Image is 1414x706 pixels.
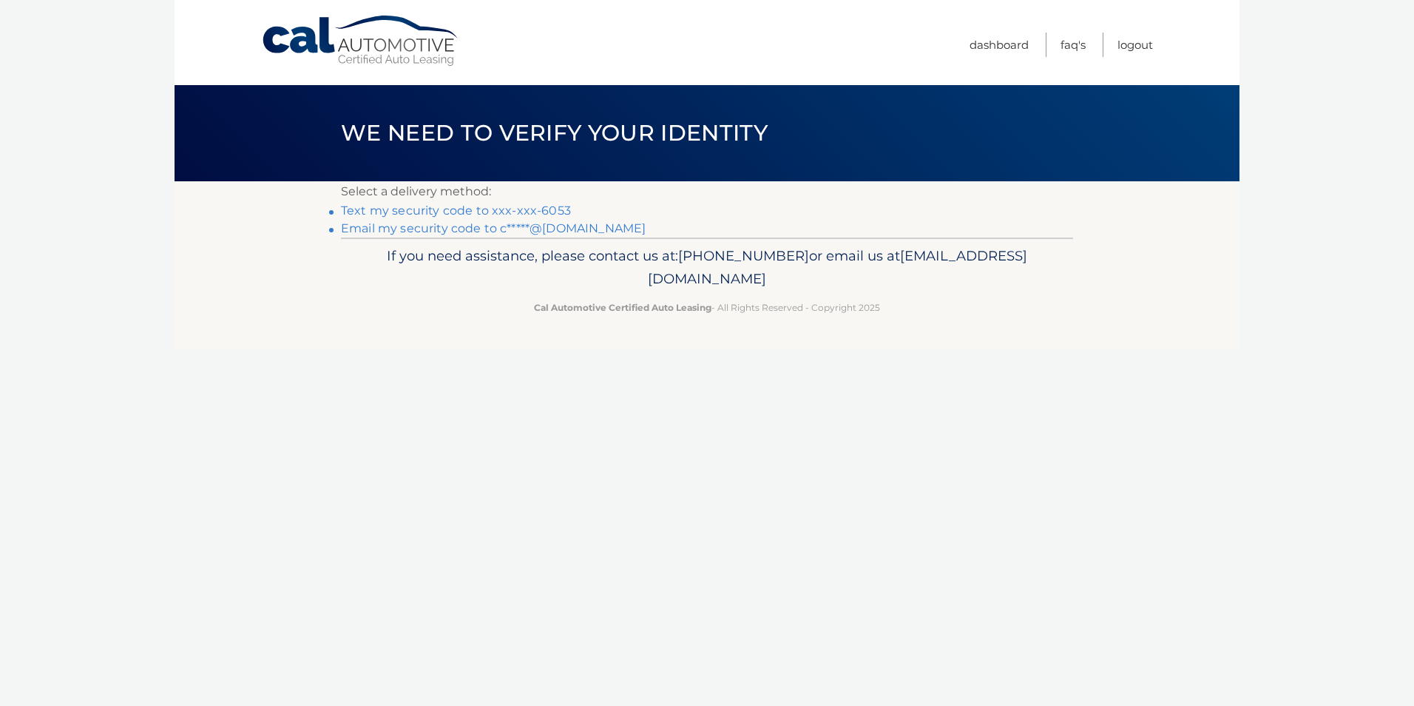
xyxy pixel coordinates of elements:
[351,244,1063,292] p: If you need assistance, please contact us at: or email us at
[534,302,711,313] strong: Cal Automotive Certified Auto Leasing
[341,119,768,147] span: We need to verify your identity
[341,204,571,218] a: Text my security code to xxx-xxx-6053
[1060,33,1086,57] a: FAQ's
[351,300,1063,315] p: - All Rights Reserved - Copyright 2025
[678,247,809,264] span: [PHONE_NUMBER]
[341,181,1073,202] p: Select a delivery method:
[1117,33,1153,57] a: Logout
[341,221,646,235] a: Email my security code to c*****@[DOMAIN_NAME]
[970,33,1029,57] a: Dashboard
[261,15,461,67] a: Cal Automotive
